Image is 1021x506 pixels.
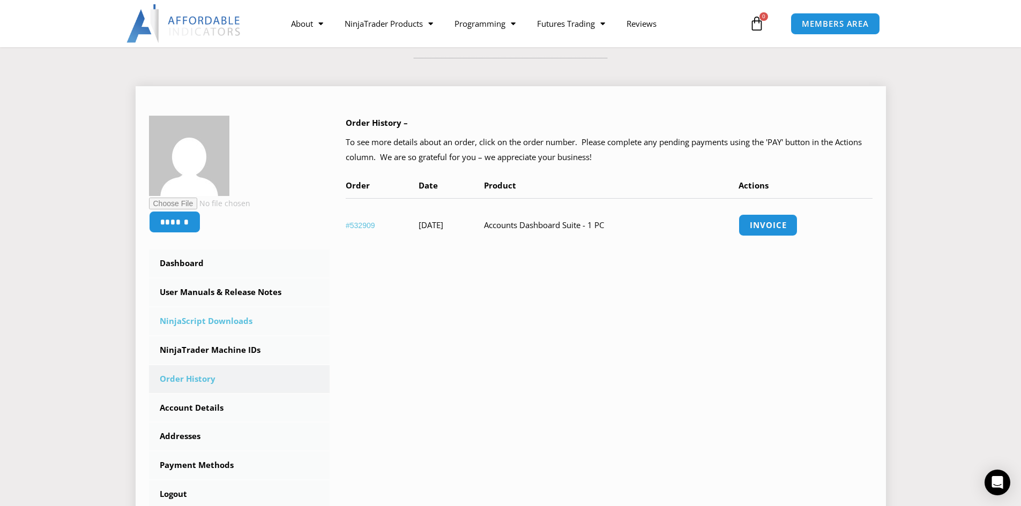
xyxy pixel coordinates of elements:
time: [DATE] [419,220,443,230]
a: NinjaTrader Products [334,11,444,36]
a: Programming [444,11,526,36]
a: Dashboard [149,250,330,277]
a: Order History [149,365,330,393]
span: Actions [739,180,769,191]
div: Open Intercom Messenger [985,470,1010,495]
span: Product [484,180,516,191]
a: User Manuals & Release Notes [149,278,330,306]
a: Account Details [149,394,330,422]
b: Order History – [346,117,408,128]
a: NinjaScript Downloads [149,307,330,335]
a: NinjaTrader Machine IDs [149,336,330,364]
p: To see more details about an order, click on the order number. Please complete any pending paymen... [346,135,873,165]
img: LogoAI | Affordable Indicators – NinjaTrader [126,4,242,43]
nav: Menu [280,11,747,36]
a: Invoice order number 532909 [739,214,798,236]
a: About [280,11,334,36]
a: View order number 532909 [346,221,375,230]
a: MEMBERS AREA [791,13,880,35]
a: Futures Trading [526,11,616,36]
a: Payment Methods [149,451,330,479]
span: Date [419,180,438,191]
a: 0 [733,8,780,39]
span: MEMBERS AREA [802,20,869,28]
td: Accounts Dashboard Suite - 1 PC [484,198,739,252]
span: Order [346,180,370,191]
a: Reviews [616,11,667,36]
img: 347ded4c152cfa02e9ddb1f4ec05ab10d6d88eac84661277197caeb135ccd6b2 [149,116,229,196]
a: Addresses [149,422,330,450]
span: 0 [759,12,768,21]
